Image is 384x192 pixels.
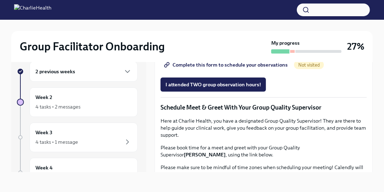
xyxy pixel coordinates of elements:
a: Week 4 [17,158,138,187]
p: Here at Charlie Health, you have a designated Group Quality Supervisor! They are there to help gu... [161,117,367,138]
strong: My progress [271,39,300,47]
h6: Week 4 [35,164,53,172]
p: Please book time for a meet and greet with your Group Quality Supervisor , using the link below. [161,144,367,158]
div: 4 tasks • 2 messages [35,103,80,110]
a: Week 24 tasks • 2 messages [17,87,138,117]
span: Not visited [294,62,324,68]
a: Complete this form to schedule your observations [161,58,293,72]
h2: Group Facilitator Onboarding [20,39,165,54]
div: 4 tasks • 1 message [35,138,78,145]
h3: 27% [347,40,364,53]
button: I attended TWO group observation hours! [161,78,266,92]
span: Complete this form to schedule your observations [165,61,288,68]
a: Week 34 tasks • 1 message [17,123,138,152]
div: 2 previous weeks [30,61,138,82]
h6: Week 2 [35,93,52,101]
img: CharlieHealth [14,4,51,16]
h6: Week 3 [35,129,52,136]
p: Schedule Meet & Greet With Your Group Quality Supervisor [161,103,367,112]
span: I attended TWO group observation hours! [165,81,261,88]
p: Please make sure to be mindful of time zones when scheduling your meeting! Calendly will show the... [161,164,367,178]
h6: 2 previous weeks [35,68,75,75]
strong: [PERSON_NAME] [184,151,226,158]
